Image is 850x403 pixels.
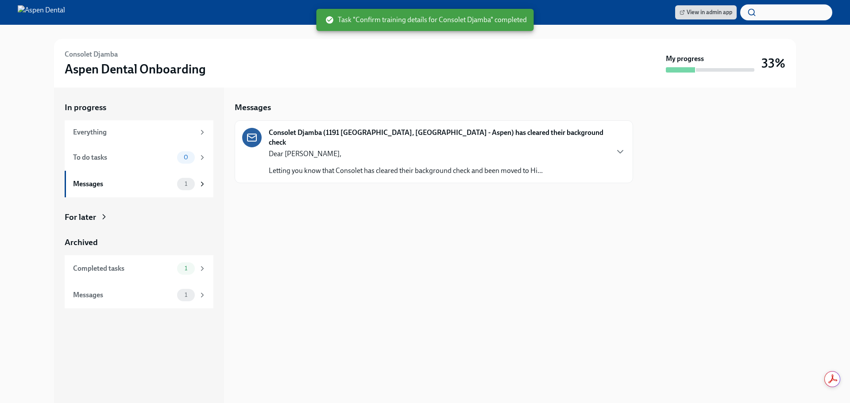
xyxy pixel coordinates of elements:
p: Letting you know that Consolet has cleared their background check and been moved to Hi... [269,166,543,176]
a: Everything [65,120,213,144]
a: Archived [65,237,213,248]
img: Aspen Dental [18,5,65,19]
span: 1 [179,292,193,298]
h3: Aspen Dental Onboarding [65,61,206,77]
strong: Consolet Djamba (1191 [GEOGRAPHIC_DATA], [GEOGRAPHIC_DATA] - Aspen) has cleared their background ... [269,128,608,147]
span: 0 [178,154,193,161]
a: Completed tasks1 [65,255,213,282]
div: To do tasks [73,153,174,162]
span: Task "Confirm training details for Consolet Djamba" completed [325,15,527,25]
div: Everything [73,127,195,137]
span: View in admin app [680,8,732,17]
strong: My progress [666,54,704,64]
h6: Consolet Djamba [65,50,118,59]
a: For later [65,211,213,223]
a: To do tasks0 [65,144,213,171]
p: Dear [PERSON_NAME], [269,149,543,159]
h5: Messages [235,102,271,113]
span: 1 [179,265,193,272]
h3: 33% [761,55,785,71]
a: Messages1 [65,282,213,308]
div: Messages [73,290,174,300]
a: Messages1 [65,171,213,197]
a: View in admin app [675,5,737,19]
div: Completed tasks [73,264,174,273]
div: Messages [73,179,174,189]
a: In progress [65,102,213,113]
span: 1 [179,180,193,187]
div: For later [65,211,96,223]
